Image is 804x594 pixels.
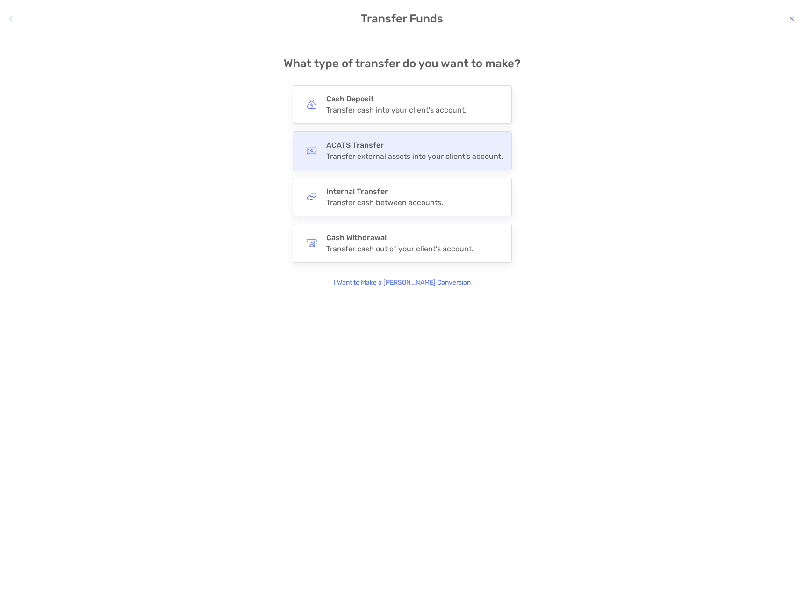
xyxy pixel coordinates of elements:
div: Transfer cash into your client's account. [326,106,467,115]
h4: Internal Transfer [326,187,443,196]
h4: Cash Deposit [326,94,467,103]
img: button icon [307,145,317,156]
div: Transfer external assets into your client's account. [326,152,503,161]
img: button icon [307,238,317,248]
p: I Want to Make a [PERSON_NAME] Conversion [334,278,471,288]
h4: Cash Withdrawal [326,233,474,242]
img: button icon [307,99,317,109]
h4: What type of transfer do you want to make? [284,57,521,70]
img: button icon [307,192,317,202]
div: Transfer cash between accounts. [326,198,443,207]
h4: ACATS Transfer [326,141,503,150]
div: Transfer cash out of your client's account. [326,244,474,253]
